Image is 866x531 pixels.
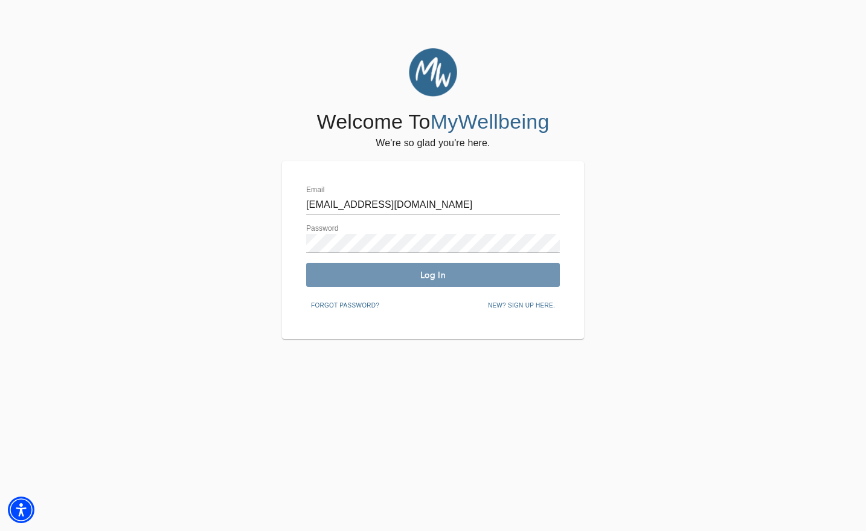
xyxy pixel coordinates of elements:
span: New? Sign up here. [488,300,555,311]
a: Forgot password? [306,300,384,309]
span: MyWellbeing [431,110,550,133]
div: Accessibility Menu [8,497,34,523]
label: Password [306,225,339,233]
button: Log In [306,263,560,287]
span: Forgot password? [311,300,379,311]
button: Forgot password? [306,297,384,315]
span: Log In [311,269,555,281]
img: MyWellbeing [409,48,457,97]
h6: We're so glad you're here. [376,135,490,152]
label: Email [306,187,325,194]
button: New? Sign up here. [483,297,560,315]
h4: Welcome To [316,109,549,135]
